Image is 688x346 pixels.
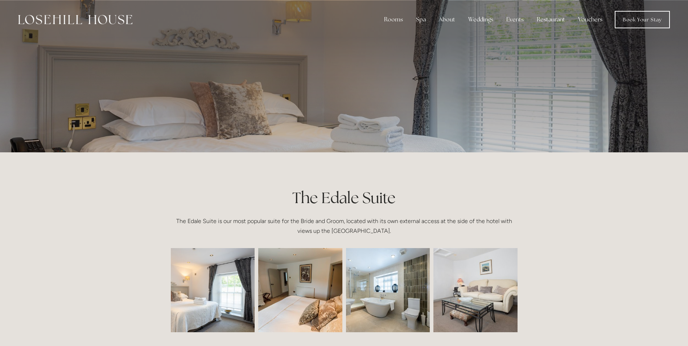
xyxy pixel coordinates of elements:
[325,248,451,332] img: losehill-35.jpg
[237,248,363,332] img: 20210514-14470342-LHH-hotel-photos-HDR.jpg
[378,12,409,27] div: Rooms
[171,216,518,236] p: The Edale Suite is our most popular suite for the Bride and Groom, located with its own external ...
[171,187,518,209] h1: The Edale Suite
[410,12,432,27] div: Spa
[433,12,461,27] div: About
[500,12,530,27] div: Events
[412,248,539,332] img: edale lounge_crop.jpg
[615,11,670,28] a: Book Your Stay
[531,12,571,27] div: Restaurant
[133,248,259,332] img: losehill-22.jpg
[572,12,608,27] a: Vouchers
[462,12,499,27] div: Weddings
[18,15,132,24] img: Losehill House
